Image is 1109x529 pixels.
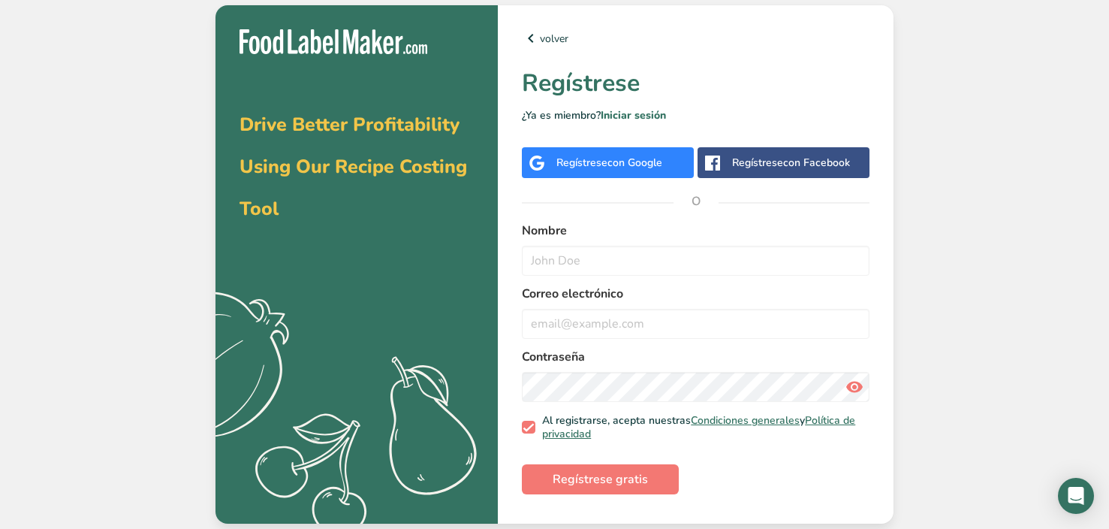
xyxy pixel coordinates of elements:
[556,155,662,171] div: Regístrese
[522,285,869,303] label: Correo electrónico
[522,29,869,47] a: volver
[674,179,719,224] span: O
[522,309,869,339] input: email@example.com
[601,108,666,122] a: Iniciar sesión
[522,107,869,123] p: ¿Ya es miembro?
[553,470,648,488] span: Regístrese gratis
[783,156,850,170] span: con Facebook
[240,29,427,54] img: Food Label Maker
[522,246,869,276] input: John Doe
[1058,478,1094,514] div: Open Intercom Messenger
[240,112,467,222] span: Drive Better Profitability Using Our Recipe Costing Tool
[542,413,855,441] a: Política de privacidad
[522,65,869,101] h1: Regístrese
[522,348,869,366] label: Contraseña
[732,155,850,171] div: Regístrese
[522,464,679,494] button: Regístrese gratis
[607,156,662,170] span: con Google
[535,414,864,440] span: Al registrarse, acepta nuestras y
[691,413,800,428] a: Condiciones generales
[522,222,869,240] label: Nombre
